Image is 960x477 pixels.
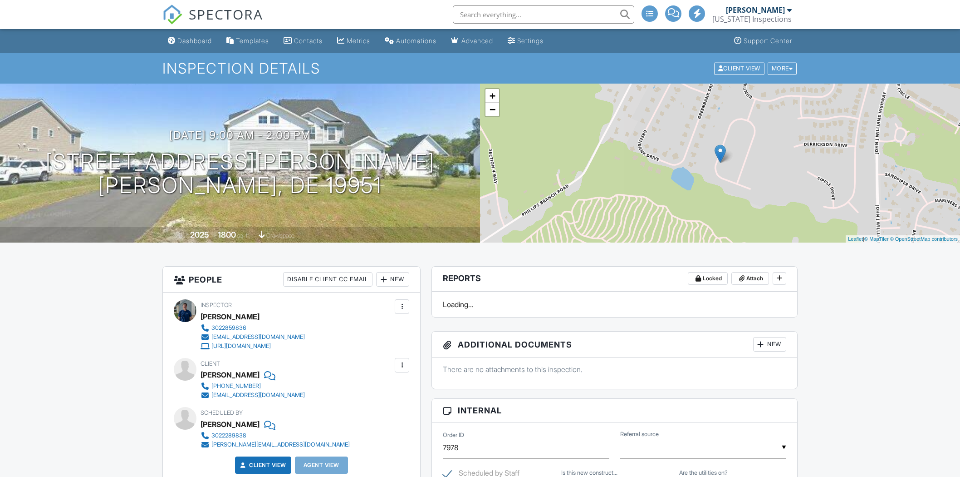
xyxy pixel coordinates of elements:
[201,409,243,416] span: Scheduled By
[294,37,323,45] div: Contacts
[753,337,786,352] div: New
[201,440,350,449] a: [PERSON_NAME][EMAIL_ADDRESS][DOMAIN_NAME]
[864,236,889,242] a: © MapTiler
[620,430,659,438] label: Referral source
[768,62,797,75] div: More
[211,343,271,350] div: [URL][DOMAIN_NAME]
[432,399,797,422] h3: Internal
[179,232,189,239] span: Built
[561,469,617,477] label: Is this new construction?
[237,232,250,239] span: sq. ft.
[201,382,305,391] a: [PHONE_NUMBER]
[485,89,499,103] a: Zoom in
[169,129,311,141] h3: [DATE] 9:00 am - 2:00 pm
[447,33,497,50] a: Advanced
[211,432,246,439] div: 3022289838
[461,37,493,45] div: Advanced
[201,417,260,431] div: [PERSON_NAME]
[744,37,792,45] div: Support Center
[238,461,286,470] a: Client View
[504,33,547,50] a: Settings
[201,342,305,351] a: [URL][DOMAIN_NAME]
[236,37,269,45] div: Templates
[211,392,305,399] div: [EMAIL_ADDRESS][DOMAIN_NAME]
[432,332,797,358] h3: Additional Documents
[381,33,440,50] a: Automations (Advanced)
[211,333,305,341] div: [EMAIL_ADDRESS][DOMAIN_NAME]
[162,12,263,31] a: SPECTORA
[211,441,350,448] div: [PERSON_NAME][EMAIL_ADDRESS][DOMAIN_NAME]
[712,15,792,24] div: Delaware Inspections
[714,62,764,75] div: Client View
[218,230,236,239] div: 1800
[283,272,372,287] div: Disable Client CC Email
[162,60,798,76] h1: Inspection Details
[201,302,232,308] span: Inspector
[280,33,326,50] a: Contacts
[201,368,260,382] div: [PERSON_NAME]
[333,33,374,50] a: Metrics
[679,469,728,477] label: Are the utilities on?
[201,391,305,400] a: [EMAIL_ADDRESS][DOMAIN_NAME]
[201,323,305,333] a: 3022859836
[713,65,767,71] a: Client View
[890,236,958,242] a: © OpenStreetMap contributors
[223,33,273,50] a: Templates
[848,236,863,242] a: Leaflet
[45,150,435,198] h1: [STREET_ADDRESS][PERSON_NAME] [PERSON_NAME], DE 19951
[846,235,960,243] div: |
[201,333,305,342] a: [EMAIL_ADDRESS][DOMAIN_NAME]
[164,33,216,50] a: Dashboard
[201,431,350,440] a: 3022289838
[396,37,436,45] div: Automations
[730,33,796,50] a: Support Center
[726,5,785,15] div: [PERSON_NAME]
[443,431,464,439] label: Order ID
[162,5,182,25] img: The Best Home Inspection Software - Spectora
[517,37,544,45] div: Settings
[177,37,212,45] div: Dashboard
[211,383,261,390] div: [PHONE_NUMBER]
[201,310,260,323] div: [PERSON_NAME]
[190,230,209,239] div: 2025
[211,324,246,332] div: 3022859836
[485,103,499,116] a: Zoom out
[347,37,370,45] div: Metrics
[443,364,786,374] p: There are no attachments to this inspection.
[376,272,409,287] div: New
[453,5,634,24] input: Search everything...
[163,267,420,293] h3: People
[266,232,294,239] span: crawlspace
[201,360,220,367] span: Client
[189,5,263,24] span: SPECTORA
